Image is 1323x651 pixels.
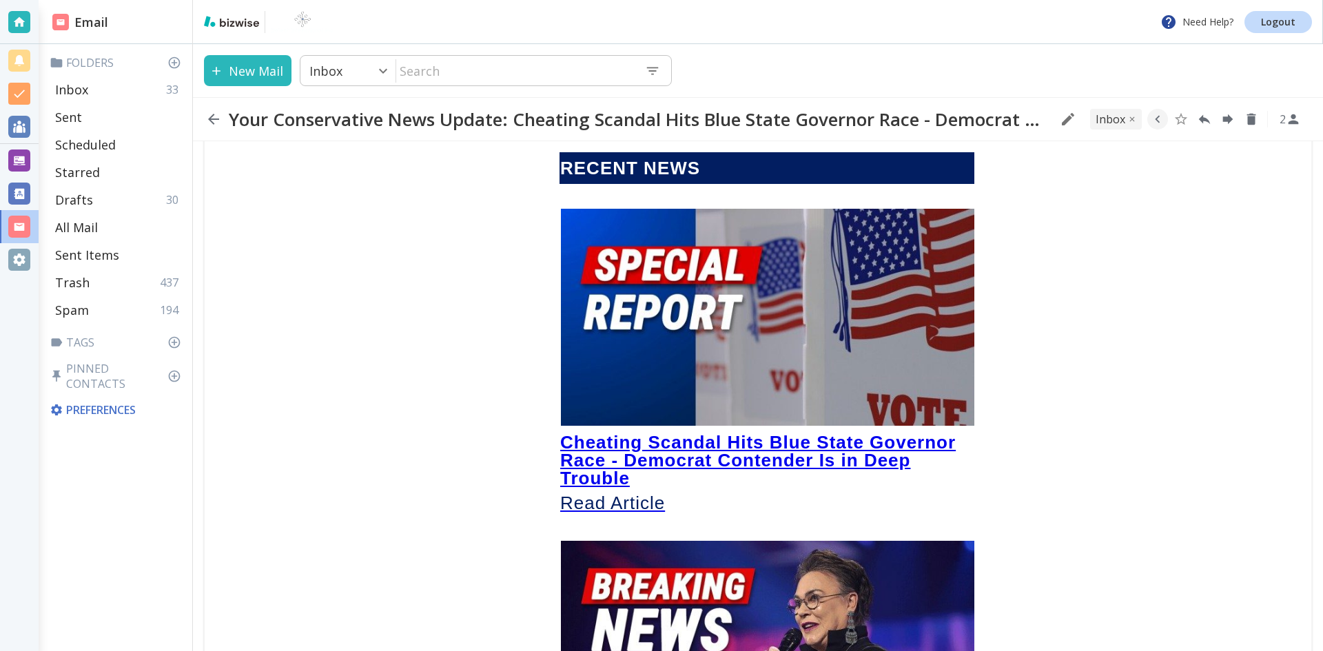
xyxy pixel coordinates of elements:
[50,361,187,391] p: Pinned Contacts
[160,302,184,318] p: 194
[50,241,187,269] div: Sent Items
[47,397,187,423] div: Preferences
[55,219,98,236] p: All Mail
[55,192,93,208] p: Drafts
[1261,17,1295,27] p: Logout
[166,82,184,97] p: 33
[1244,11,1312,33] a: Logout
[229,108,1049,130] h2: Your Conservative News Update: Cheating Scandal Hits Blue State Governor Race - Democrat Contende...
[50,269,187,296] div: Trash437
[50,103,187,131] div: Sent
[52,13,108,32] h2: Email
[55,81,88,98] p: Inbox
[50,214,187,241] div: All Mail
[55,136,116,153] p: Scheduled
[52,14,69,30] img: DashboardSidebarEmail.svg
[1218,109,1238,130] button: Forward
[55,164,100,180] p: Starred
[1241,109,1262,130] button: Delete
[204,16,259,27] img: bizwise
[55,109,82,125] p: Sent
[166,192,184,207] p: 30
[160,275,184,290] p: 437
[50,131,187,158] div: Scheduled
[50,186,187,214] div: Drafts30
[50,402,184,417] p: Preferences
[50,296,187,324] div: Spam194
[1273,103,1306,136] button: See Participants
[50,55,187,70] p: Folders
[50,158,187,186] div: Starred
[55,247,119,263] p: Sent Items
[55,302,89,318] p: Spam
[1160,14,1233,30] p: Need Help?
[271,11,334,33] img: BioTech International
[1280,112,1286,127] p: 2
[396,56,634,85] input: Search
[50,335,187,350] p: Tags
[50,76,187,103] div: Inbox33
[309,63,342,79] p: Inbox
[1096,112,1125,127] p: INBOX
[204,55,291,86] button: New Mail
[55,274,90,291] p: Trash
[1194,109,1215,130] button: Reply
